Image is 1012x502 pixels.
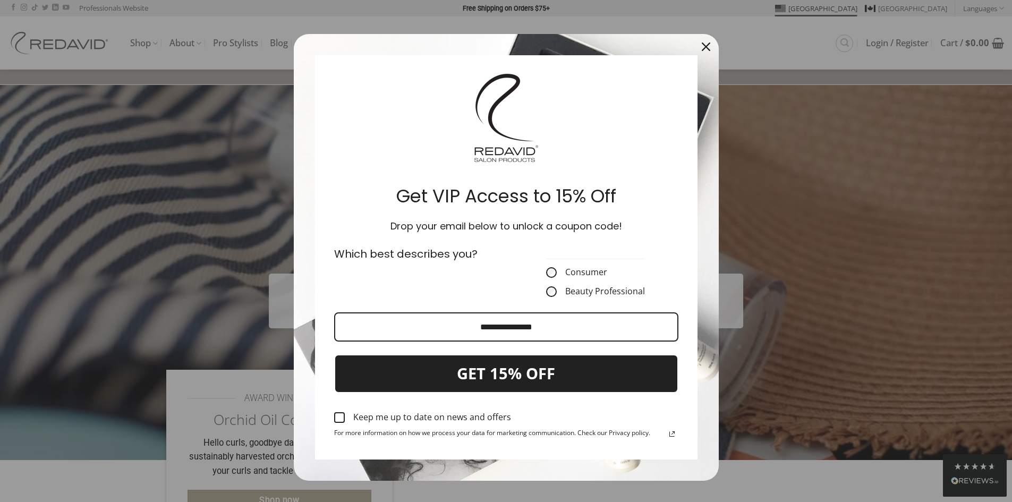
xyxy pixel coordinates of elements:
[546,286,645,297] label: Beauty Professional
[546,246,645,297] fieldset: CustomerType
[693,34,719,59] button: Close
[334,312,678,342] input: Email field
[332,220,681,233] h3: Drop your email below to unlock a coupon code!
[666,428,678,440] a: Read our Privacy Policy
[334,429,650,440] span: For more information on how we process your data for marketing communication. Check our Privacy p...
[332,185,681,208] h2: Get VIP Access to 15% Off
[334,354,678,393] button: GET 15% OFF
[334,246,500,262] p: Which best describes you?
[666,428,678,440] svg: link icon
[353,412,511,422] div: Keep me up to date on news and offers
[546,267,645,278] label: Consumer
[702,42,710,51] svg: close icon
[546,267,557,278] input: Consumer
[546,286,557,297] input: Beauty Professional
